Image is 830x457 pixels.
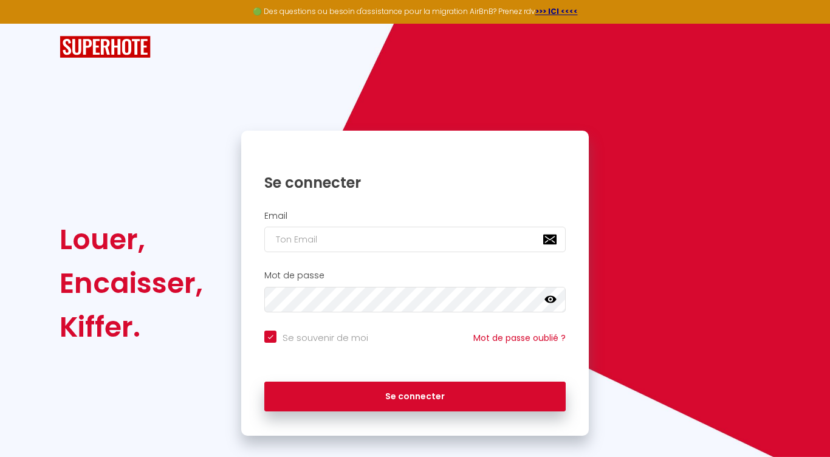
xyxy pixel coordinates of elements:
input: Ton Email [264,227,566,252]
a: >>> ICI <<<< [535,6,578,16]
h2: Email [264,211,566,221]
a: Mot de passe oublié ? [473,332,566,344]
div: Kiffer. [60,305,203,349]
h1: Se connecter [264,173,566,192]
div: Louer, [60,218,203,261]
h2: Mot de passe [264,270,566,281]
button: Se connecter [264,382,566,412]
div: Encaisser, [60,261,203,305]
img: SuperHote logo [60,36,151,58]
